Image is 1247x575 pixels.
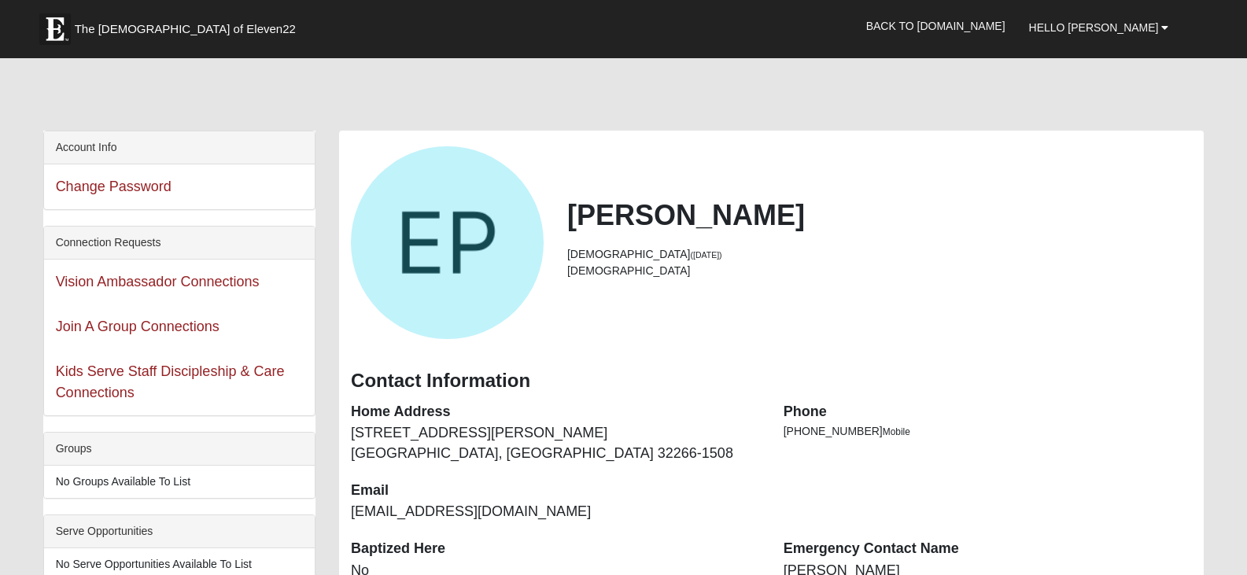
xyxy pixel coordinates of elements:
dt: Baptized Here [351,539,760,559]
a: Change Password [56,179,172,194]
div: Serve Opportunities [44,515,315,548]
dt: Email [351,481,760,501]
small: ([DATE]) [691,250,722,260]
li: [DEMOGRAPHIC_DATA] [567,263,1192,279]
a: Kids Serve Staff Discipleship & Care Connections [56,363,285,400]
a: The [DEMOGRAPHIC_DATA] of Eleven22 [31,6,346,45]
dt: Emergency Contact Name [784,539,1193,559]
div: Connection Requests [44,227,315,260]
a: Vision Ambassador Connections [56,274,260,289]
a: View Fullsize Photo [351,146,544,339]
div: Groups [44,433,315,466]
a: Hello [PERSON_NAME] [1017,8,1181,47]
h2: [PERSON_NAME] [567,198,1192,232]
a: Back to [DOMAIN_NAME] [854,6,1017,46]
dt: Home Address [351,402,760,422]
a: Join A Group Connections [56,319,220,334]
li: No Groups Available To List [44,466,315,498]
span: Hello [PERSON_NAME] [1029,21,1159,34]
span: The [DEMOGRAPHIC_DATA] of Eleven22 [75,21,296,37]
div: Account Info [44,131,315,164]
img: Eleven22 logo [39,13,71,45]
dd: [EMAIL_ADDRESS][DOMAIN_NAME] [351,502,760,522]
li: [PHONE_NUMBER] [784,423,1193,440]
span: Mobile [883,426,910,437]
h3: Contact Information [351,370,1192,393]
li: [DEMOGRAPHIC_DATA] [567,246,1192,263]
dd: [STREET_ADDRESS][PERSON_NAME] [GEOGRAPHIC_DATA], [GEOGRAPHIC_DATA] 32266-1508 [351,423,760,463]
dt: Phone [784,402,1193,422]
